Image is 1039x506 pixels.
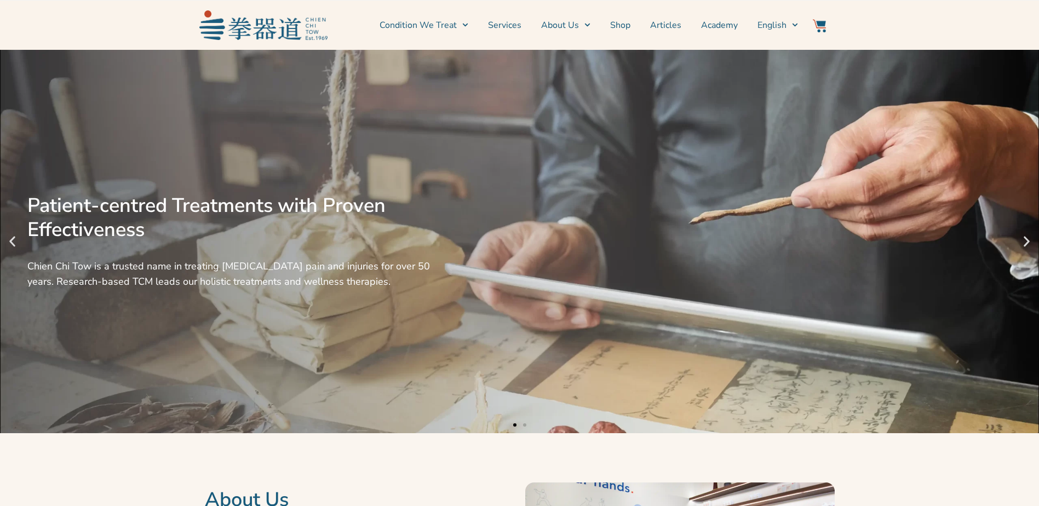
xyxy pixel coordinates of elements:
img: Website Icon-03 [813,19,826,32]
div: Patient-centred Treatments with Proven Effectiveness [27,194,431,242]
div: Next slide [1020,235,1034,249]
span: Go to slide 1 [513,423,516,427]
span: English [757,19,787,32]
div: Previous slide [5,235,19,249]
a: Switch to English [757,12,798,39]
a: Shop [610,12,630,39]
div: Chien Chi Tow is a trusted name in treating [MEDICAL_DATA] pain and injuries for over 50 years. R... [27,258,431,289]
a: About Us [541,12,590,39]
nav: Menu [333,12,799,39]
a: Academy [701,12,738,39]
a: Condition We Treat [380,12,468,39]
a: Services [488,12,521,39]
span: Go to slide 2 [523,423,526,427]
a: Articles [650,12,681,39]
